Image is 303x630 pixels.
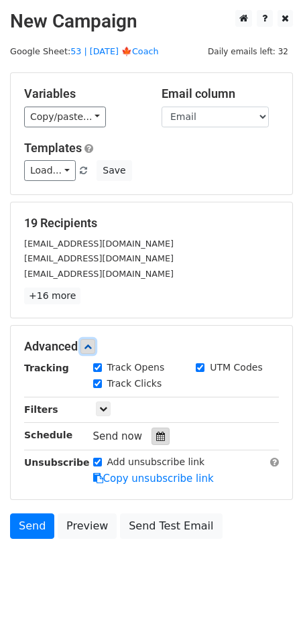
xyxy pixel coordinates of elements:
label: Add unsubscribe link [107,455,205,469]
a: Send Test Email [120,513,222,539]
a: Copy unsubscribe link [93,472,214,485]
a: 53 | [DATE] 🍁Coach [70,46,158,56]
a: +16 more [24,288,80,304]
small: [EMAIL_ADDRESS][DOMAIN_NAME] [24,269,174,279]
a: Load... [24,160,76,181]
h5: Variables [24,86,141,101]
span: Daily emails left: 32 [203,44,293,59]
a: Templates [24,141,82,155]
a: Send [10,513,54,539]
span: Send now [93,430,143,442]
iframe: Chat Widget [236,566,303,630]
small: [EMAIL_ADDRESS][DOMAIN_NAME] [24,253,174,263]
label: Track Clicks [107,377,162,391]
strong: Unsubscribe [24,457,90,468]
strong: Filters [24,404,58,415]
strong: Schedule [24,430,72,440]
h2: New Campaign [10,10,293,33]
label: Track Opens [107,361,165,375]
h5: Email column [162,86,279,101]
small: Google Sheet: [10,46,159,56]
small: [EMAIL_ADDRESS][DOMAIN_NAME] [24,239,174,249]
h5: Advanced [24,339,279,354]
a: Daily emails left: 32 [203,46,293,56]
a: Preview [58,513,117,539]
strong: Tracking [24,363,69,373]
a: Copy/paste... [24,107,106,127]
label: UTM Codes [210,361,262,375]
h5: 19 Recipients [24,216,279,231]
button: Save [97,160,131,181]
